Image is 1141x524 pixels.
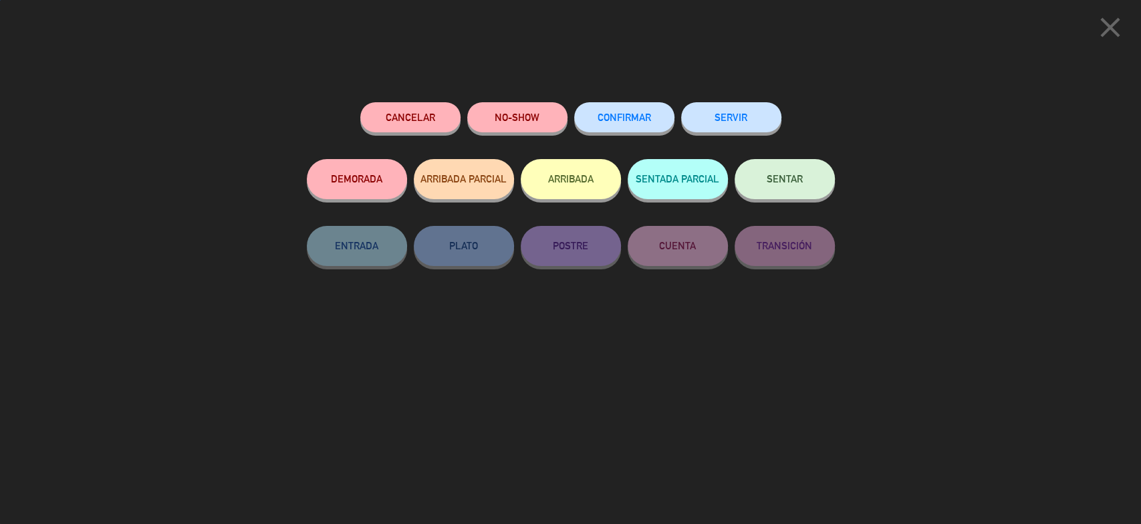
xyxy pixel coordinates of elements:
button: NO-SHOW [467,102,567,132]
button: CONFIRMAR [574,102,674,132]
button: ARRIBADA PARCIAL [414,159,514,199]
button: ENTRADA [307,226,407,266]
button: CUENTA [628,226,728,266]
button: SERVIR [681,102,781,132]
button: ARRIBADA [521,159,621,199]
i: close [1094,11,1127,44]
span: SENTAR [767,173,803,184]
button: TRANSICIÓN [735,226,835,266]
span: CONFIRMAR [598,112,651,123]
button: DEMORADA [307,159,407,199]
button: POSTRE [521,226,621,266]
button: SENTADA PARCIAL [628,159,728,199]
button: close [1090,10,1131,49]
button: PLATO [414,226,514,266]
button: SENTAR [735,159,835,199]
button: Cancelar [360,102,461,132]
span: ARRIBADA PARCIAL [420,173,507,184]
